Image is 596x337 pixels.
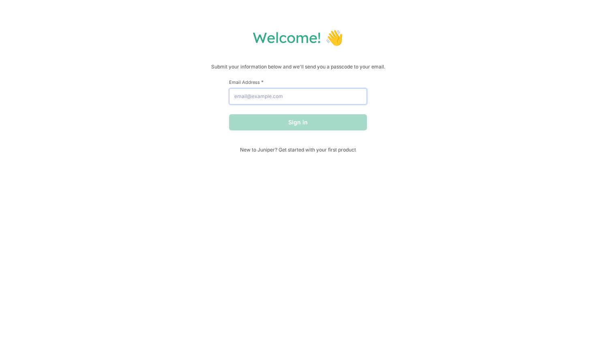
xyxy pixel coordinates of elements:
span: New to Juniper? Get started with your first product [229,147,367,153]
label: Email Address [229,79,367,85]
input: email@example.com [229,88,367,105]
h1: Welcome! 👋 [8,28,588,47]
span: This field is required. [261,79,264,85]
p: Submit your information below and we'll send you a passcode to your email. [8,63,588,71]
